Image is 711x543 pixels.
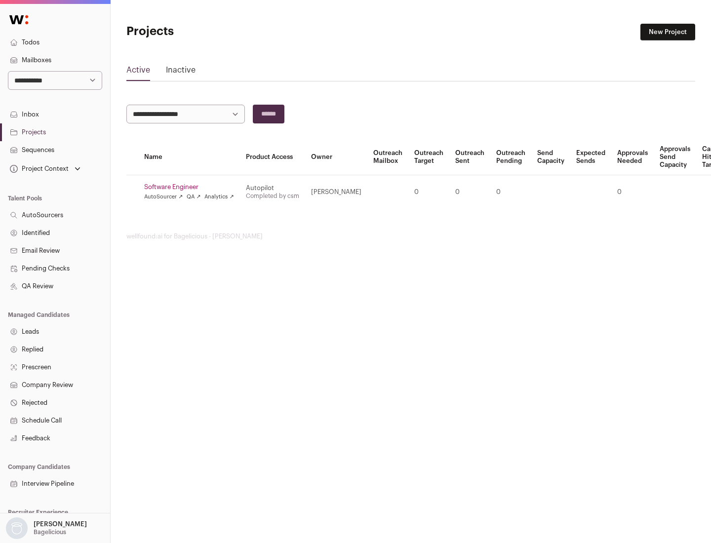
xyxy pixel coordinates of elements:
[34,528,66,536] p: Bagelicious
[166,64,196,80] a: Inactive
[4,10,34,30] img: Wellfound
[8,162,82,176] button: Open dropdown
[246,193,299,199] a: Completed by csm
[204,193,234,201] a: Analytics ↗
[570,139,611,175] th: Expected Sends
[611,175,654,209] td: 0
[305,175,367,209] td: [PERSON_NAME]
[654,139,696,175] th: Approvals Send Capacity
[490,139,531,175] th: Outreach Pending
[8,165,69,173] div: Project Context
[408,139,449,175] th: Outreach Target
[611,139,654,175] th: Approvals Needed
[144,183,234,191] a: Software Engineer
[126,24,316,39] h1: Projects
[449,139,490,175] th: Outreach Sent
[6,517,28,539] img: nopic.png
[640,24,695,40] a: New Project
[187,193,200,201] a: QA ↗
[138,139,240,175] th: Name
[4,517,89,539] button: Open dropdown
[240,139,305,175] th: Product Access
[305,139,367,175] th: Owner
[490,175,531,209] td: 0
[408,175,449,209] td: 0
[144,193,183,201] a: AutoSourcer ↗
[367,139,408,175] th: Outreach Mailbox
[531,139,570,175] th: Send Capacity
[246,184,299,192] div: Autopilot
[449,175,490,209] td: 0
[126,233,695,240] footer: wellfound:ai for Bagelicious - [PERSON_NAME]
[34,520,87,528] p: [PERSON_NAME]
[126,64,150,80] a: Active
